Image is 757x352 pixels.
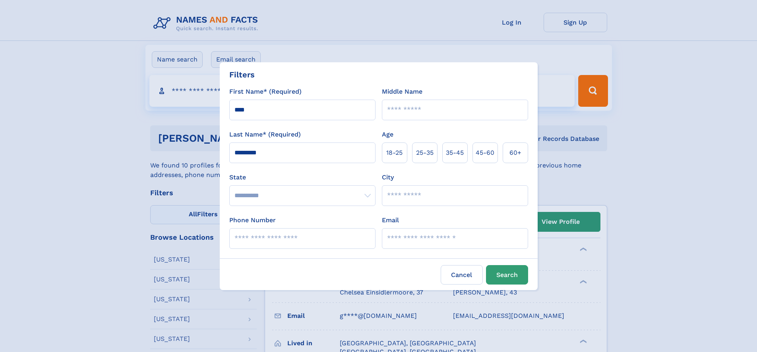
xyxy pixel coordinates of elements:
div: Filters [229,69,255,81]
label: Email [382,215,399,225]
span: 18‑25 [386,148,403,158]
span: 60+ [509,148,521,158]
button: Search [486,265,528,285]
span: 35‑45 [446,148,464,158]
label: Middle Name [382,87,422,96]
span: 45‑60 [476,148,494,158]
label: City [382,173,394,182]
label: First Name* (Required) [229,87,302,96]
label: Last Name* (Required) [229,130,301,139]
label: Cancel [441,265,483,285]
label: Age [382,130,393,139]
label: Phone Number [229,215,276,225]
label: State [229,173,376,182]
span: 25‑35 [416,148,434,158]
